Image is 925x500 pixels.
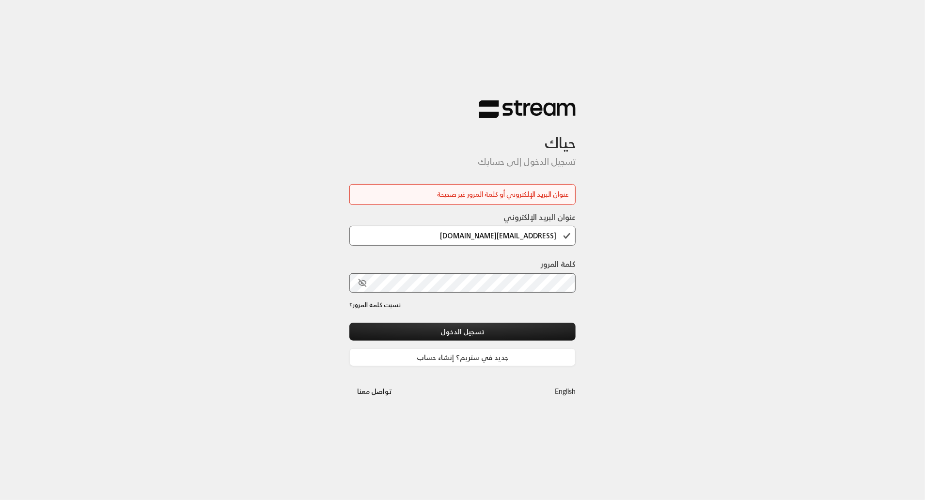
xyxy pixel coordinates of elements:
[349,323,576,341] button: تسجيل الدخول
[541,258,576,270] label: كلمة المرور
[354,275,371,291] button: toggle password visibility
[349,226,576,246] input: اكتب بريدك الإلكتروني هنا
[349,119,576,152] h3: حياك
[356,189,569,200] div: عنوان البريد الإلكتروني أو كلمة المرور غير صحيحة
[349,348,576,366] a: جديد في ستريم؟ إنشاء حساب
[349,382,400,400] button: تواصل معنا
[503,211,576,223] label: عنوان البريد الإلكتروني
[479,100,576,119] img: Stream Logo
[349,300,401,310] a: نسيت كلمة المرور؟
[349,156,576,167] h5: تسجيل الدخول إلى حسابك
[349,385,400,397] a: تواصل معنا
[555,382,576,400] a: English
